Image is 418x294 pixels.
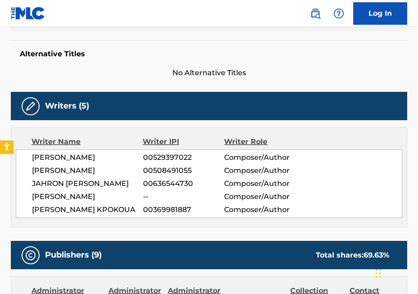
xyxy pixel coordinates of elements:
h5: Alternative Titles [20,50,398,59]
span: Composer/Author [224,204,298,215]
div: Total shares: [316,250,389,261]
span: Composer/Author [224,165,298,176]
h5: Writers (5) [45,101,89,111]
span: 00369981887 [143,204,225,215]
a: Log In [353,2,407,25]
span: 00508491055 [143,165,225,176]
a: Public Search [306,5,324,23]
span: [PERSON_NAME] [32,191,143,202]
div: Writer Name [31,136,143,147]
span: Composer/Author [224,178,298,189]
span: 00636544730 [143,178,225,189]
span: 69.63 % [364,251,389,259]
iframe: Chat Widget [373,251,418,294]
span: JAHRON [PERSON_NAME] [32,178,143,189]
img: Publishers [25,250,36,261]
span: -- [143,191,225,202]
span: Composer/Author [224,152,298,163]
span: [PERSON_NAME] [32,152,143,163]
span: 00529397022 [143,152,225,163]
img: help [333,8,344,19]
span: [PERSON_NAME] KPOKOUA [32,204,143,215]
span: [PERSON_NAME] [32,165,143,176]
img: MLC Logo [11,7,45,20]
img: search [310,8,321,19]
img: Writers [25,101,36,112]
div: Drag [376,260,381,287]
span: Composer/Author [224,191,298,202]
span: No Alternative Titles [11,68,407,78]
div: Help [330,5,348,23]
h5: Publishers (9) [45,250,102,260]
div: Writer IPI [143,136,224,147]
div: Writer Role [224,136,298,147]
